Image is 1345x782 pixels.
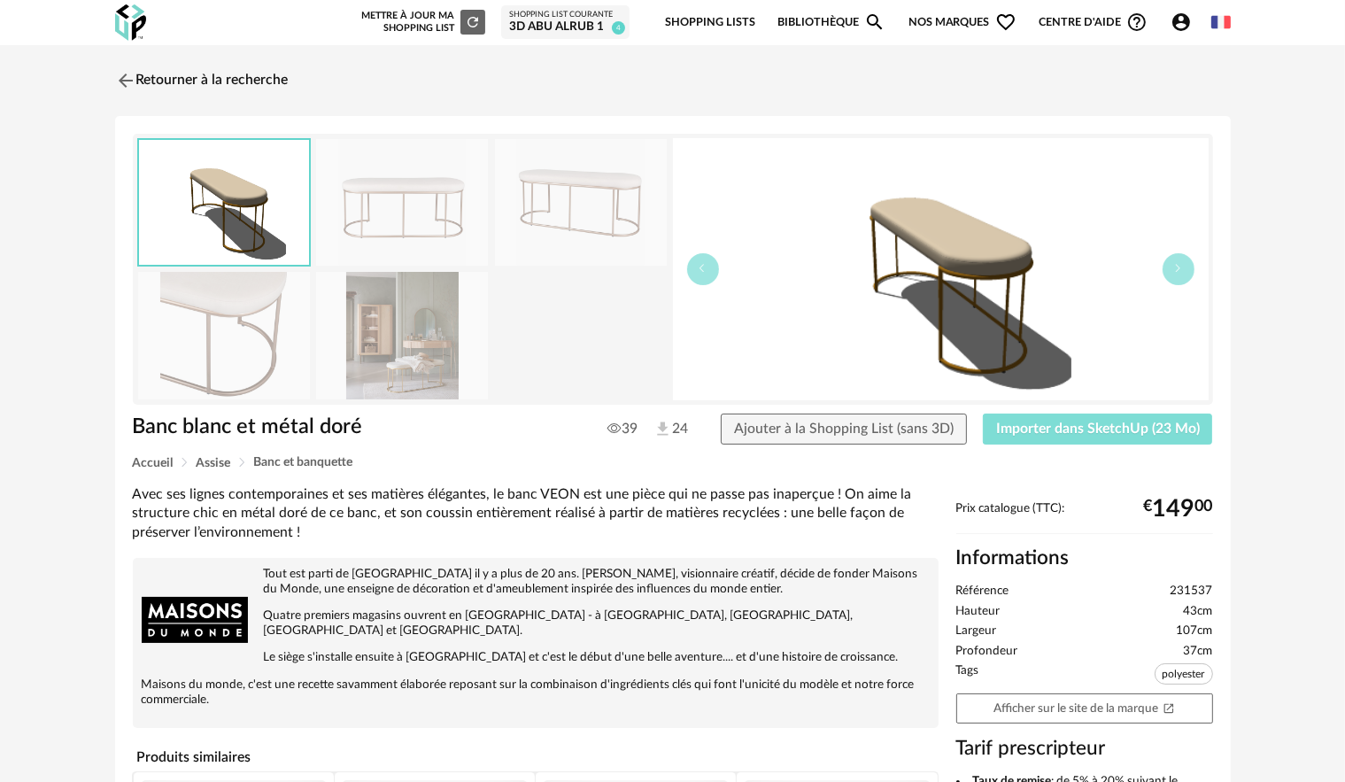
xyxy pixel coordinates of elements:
a: Shopping List courante 3D ABU ALRUB 1 4 [509,10,622,35]
div: Avec ses lignes contemporaines et ses matières élégantes, le banc VEON est une pièce qui ne passe... [133,485,939,542]
span: Heart Outline icon [995,12,1016,33]
h4: Produits similaires [133,744,939,770]
span: Importer dans SketchUp (23 Mo) [996,422,1200,436]
div: Breadcrumb [133,456,1213,469]
span: Centre d'aideHelp Circle Outline icon [1039,12,1148,33]
a: Shopping Lists [665,2,755,43]
div: 3D ABU ALRUB 1 [509,19,622,35]
div: Shopping List courante [509,10,622,20]
h2: Informations [956,546,1213,571]
p: Tout est parti de [GEOGRAPHIC_DATA] il y a plus de 20 ans. [PERSON_NAME], visionnaire créatif, dé... [142,567,930,597]
p: Maisons du monde, c'est une recette savamment élaborée reposant sur la combinaison d'ingrédients ... [142,677,930,708]
div: € 00 [1144,502,1213,516]
h3: Tarif prescripteur [956,736,1213,762]
a: Afficher sur le site de la marqueOpen In New icon [956,693,1213,724]
button: Importer dans SketchUp (23 Mo) [983,414,1213,445]
div: Prix catalogue (TTC): [956,501,1213,534]
span: Help Circle Outline icon [1126,12,1148,33]
span: Refresh icon [465,17,481,27]
p: Le siège s'installe ensuite à [GEOGRAPHIC_DATA] et c'est le début d'une belle aventure.... et d'u... [142,650,930,665]
img: Téléchargements [653,420,672,438]
p: Quatre premiers magasins ouvrent en [GEOGRAPHIC_DATA] - à [GEOGRAPHIC_DATA], [GEOGRAPHIC_DATA], [... [142,608,930,639]
span: Hauteur [956,604,1001,620]
img: banc-blanc-et-metal-dore-1000-14-10-231537_6.jpg [316,139,488,266]
h1: Banc blanc et métal doré [133,414,573,441]
a: BibliothèqueMagnify icon [777,2,885,43]
span: Ajouter à la Shopping List (sans 3D) [734,422,954,436]
span: Tags [956,663,979,689]
span: 149 [1153,502,1195,516]
span: Magnify icon [864,12,885,33]
span: polyester [1155,663,1213,685]
img: banc-blanc-et-metal-dore-1000-14-10-231537_2.jpg [316,272,488,399]
span: Nos marques [908,2,1016,43]
span: 231537 [1171,584,1213,600]
span: Account Circle icon [1171,12,1192,33]
span: Accueil [133,457,174,469]
span: Account Circle icon [1171,12,1200,33]
img: thumbnail.png [673,138,1209,400]
span: Profondeur [956,644,1018,660]
span: Banc et banquette [254,456,353,468]
img: fr [1211,12,1231,32]
img: banc-blanc-et-metal-dore-1000-14-10-231537_7.jpg [495,139,667,266]
span: Référence [956,584,1009,600]
span: Assise [197,457,231,469]
span: 37cm [1184,644,1213,660]
button: Ajouter à la Shopping List (sans 3D) [721,414,967,445]
div: Mettre à jour ma Shopping List [358,10,485,35]
img: thumbnail.png [139,140,309,265]
span: 4 [612,21,625,35]
span: Largeur [956,623,997,639]
span: 24 [653,420,688,439]
span: 107cm [1177,623,1213,639]
img: svg+xml;base64,PHN2ZyB3aWR0aD0iMjQiIGhlaWdodD0iMjQiIHZpZXdCb3g9IjAgMCAyNCAyNCIgZmlsbD0ibm9uZSIgeG... [115,70,136,91]
img: OXP [115,4,146,41]
span: Open In New icon [1163,701,1175,714]
span: 39 [607,420,638,437]
a: Retourner à la recherche [115,61,289,100]
span: 43cm [1184,604,1213,620]
img: brand logo [142,567,248,673]
img: banc-blanc-et-metal-dore-1000-14-10-231537_8.jpg [138,272,310,399]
